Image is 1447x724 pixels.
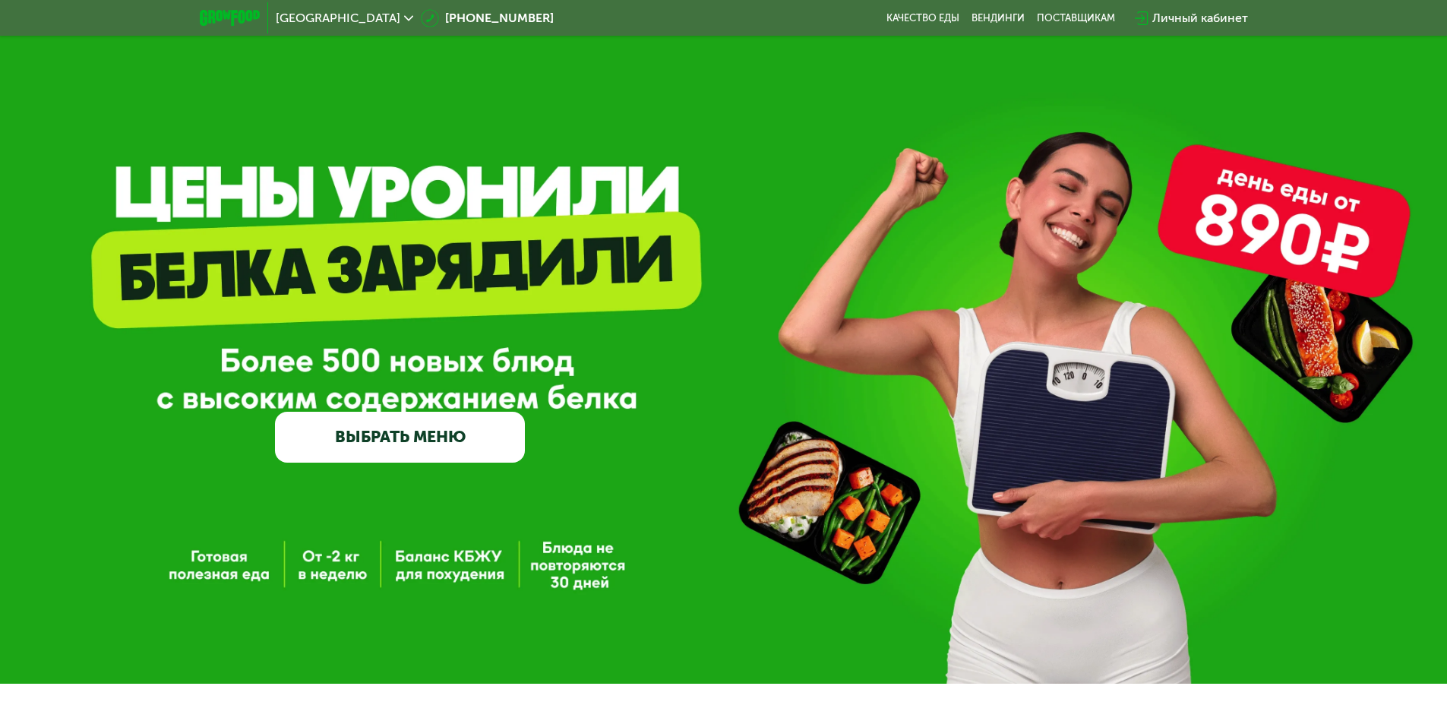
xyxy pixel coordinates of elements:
[275,412,525,462] a: ВЫБРАТЬ МЕНЮ
[972,12,1025,24] a: Вендинги
[1037,12,1115,24] div: поставщикам
[1152,9,1248,27] div: Личный кабинет
[276,12,400,24] span: [GEOGRAPHIC_DATA]
[886,12,959,24] a: Качество еды
[421,9,554,27] a: [PHONE_NUMBER]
